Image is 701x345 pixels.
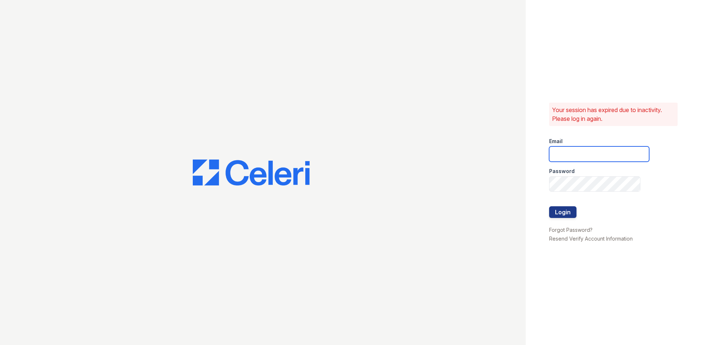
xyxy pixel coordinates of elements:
[552,106,675,123] p: Your session has expired due to inactivity. Please log in again.
[193,160,310,186] img: CE_Logo_Blue-a8612792a0a2168367f1c8372b55b34899dd931a85d93a1a3d3e32e68fde9ad4.png
[549,168,575,175] label: Password
[549,138,563,145] label: Email
[549,206,576,218] button: Login
[549,227,593,233] a: Forgot Password?
[549,235,633,242] a: Resend Verify Account Information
